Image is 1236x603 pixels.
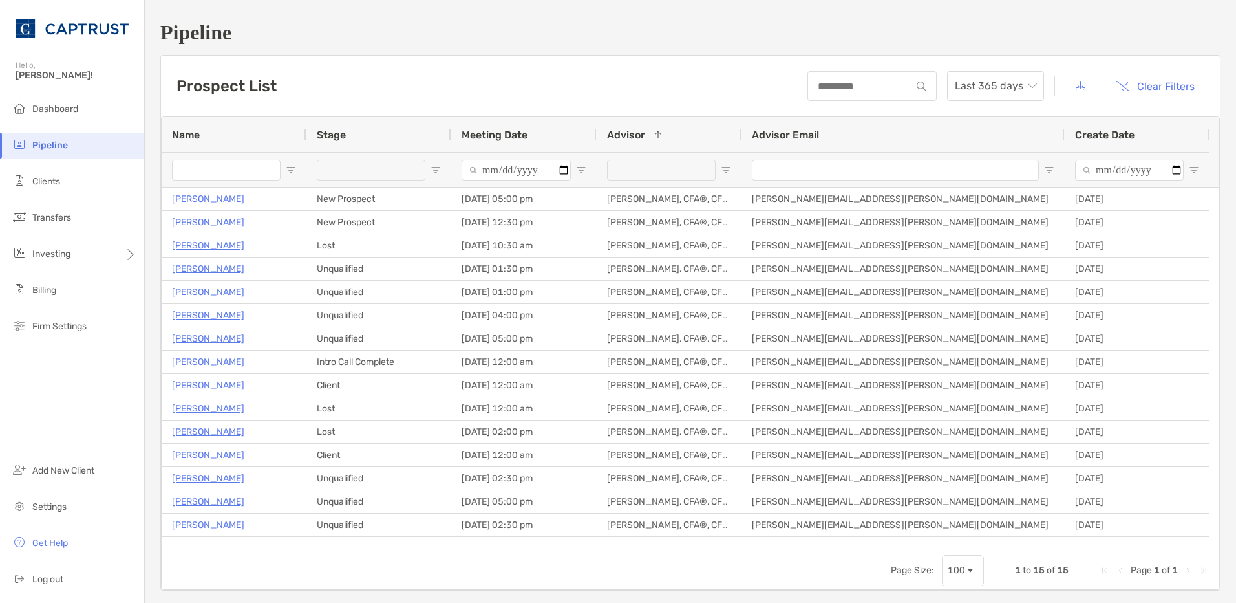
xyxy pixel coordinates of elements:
div: [PERSON_NAME], CFA®, CFP® [597,258,741,280]
img: transfers icon [12,209,27,225]
span: Pipeline [32,140,68,151]
div: [DATE] 02:30 pm [451,467,597,490]
input: Name Filter Input [172,160,281,181]
div: [PERSON_NAME], CFA®, CFP® [597,514,741,536]
a: [PERSON_NAME] [172,494,244,510]
div: New Prospect [306,211,451,234]
p: [PERSON_NAME] [172,424,244,440]
a: [PERSON_NAME] [172,354,244,370]
div: [DATE] [1065,397,1209,420]
button: Open Filter Menu [1189,165,1199,175]
div: Client [306,374,451,397]
h1: Pipeline [160,21,1220,45]
div: [DATE] 04:00 pm [451,304,597,327]
div: [DATE] [1065,467,1209,490]
div: [DATE] [1065,421,1209,443]
span: 15 [1033,565,1045,576]
img: add_new_client icon [12,462,27,477]
div: [PERSON_NAME], CFA®, CFP® [597,374,741,397]
img: clients icon [12,173,27,188]
a: [PERSON_NAME] [172,261,244,277]
img: input icon [917,82,926,91]
div: [DATE] [1065,327,1209,350]
p: [PERSON_NAME] [172,447,244,463]
span: 15 [1057,565,1069,576]
a: [PERSON_NAME] [172,307,244,323]
span: Investing [32,248,70,259]
a: [PERSON_NAME] [172,331,244,347]
div: [DATE] 10:30 am [451,234,597,257]
div: [PERSON_NAME], CFA®, CFP® [597,234,741,257]
div: [PERSON_NAME], CFA®, CFP® [597,467,741,490]
a: [PERSON_NAME] [172,214,244,230]
a: [PERSON_NAME] [172,470,244,487]
div: Unqualified [306,258,451,280]
div: Lost [306,421,451,443]
span: Get Help [32,538,68,549]
span: Settings [32,501,67,512]
div: [DATE] [1065,258,1209,280]
div: [DATE] 12:00 am [451,351,597,373]
div: [DATE] [1065,490,1209,513]
div: [DATE] [1065,374,1209,397]
div: [PERSON_NAME], CFA®, CFP® [597,281,741,303]
div: [DATE] 01:30 pm [451,258,597,280]
img: CAPTRUST Logo [16,5,129,52]
div: [PERSON_NAME][EMAIL_ADDRESS][PERSON_NAME][DOMAIN_NAME] [741,421,1065,443]
a: [PERSON_NAME] [172,400,244,417]
div: Unqualified [306,281,451,303]
button: Open Filter Menu [576,165,586,175]
div: [PERSON_NAME], CFA®, CFP® [597,211,741,234]
span: Log out [32,574,63,585]
div: [PERSON_NAME][EMAIL_ADDRESS][PERSON_NAME][DOMAIN_NAME] [741,467,1065,490]
div: 100 [948,565,965,576]
span: [PERSON_NAME]! [16,70,136,81]
div: [PERSON_NAME], CFA®, CFP® [597,351,741,373]
div: [DATE] [1065,444,1209,466]
div: Unqualified [306,304,451,327]
span: Add New Client [32,465,94,476]
div: [PERSON_NAME], CFA®, CFP® [597,304,741,327]
div: Lost [306,234,451,257]
div: [PERSON_NAME], CFA®, CFP® [597,327,741,350]
div: [PERSON_NAME][EMAIL_ADDRESS][PERSON_NAME][DOMAIN_NAME] [741,304,1065,327]
div: [PERSON_NAME][EMAIL_ADDRESS][PERSON_NAME][DOMAIN_NAME] [741,351,1065,373]
span: Last 365 days [955,72,1036,100]
div: [DATE] [1065,211,1209,234]
div: Client [306,444,451,466]
span: to [1023,565,1031,576]
div: [DATE] 05:00 pm [451,188,597,210]
img: dashboard icon [12,100,27,116]
img: billing icon [12,281,27,297]
div: [DATE] 05:00 pm [451,490,597,513]
span: Advisor [607,129,645,141]
span: Dashboard [32,104,78,115]
div: Previous Page [1115,565,1125,576]
span: of [1047,565,1055,576]
div: [PERSON_NAME][EMAIL_ADDRESS][PERSON_NAME][DOMAIN_NAME] [741,188,1065,210]
div: [PERSON_NAME], CFA®, CFP® [597,421,741,443]
a: [PERSON_NAME] [172,517,244,533]
div: Last Page [1199,565,1209,576]
span: Create Date [1075,129,1135,141]
button: Open Filter Menu [1044,165,1054,175]
div: Unqualified [306,327,451,350]
div: [PERSON_NAME][EMAIL_ADDRESS][PERSON_NAME][DOMAIN_NAME] [741,258,1065,280]
h3: Prospect List [176,77,277,95]
button: Open Filter Menu [286,165,296,175]
a: [PERSON_NAME] [172,191,244,207]
div: [DATE] 05:00 pm [451,327,597,350]
div: [PERSON_NAME], CFA®, CFP® [597,444,741,466]
div: Intro Call Complete [306,351,451,373]
div: Page Size [942,555,984,586]
input: Meeting Date Filter Input [462,160,571,181]
div: [DATE] 12:30 pm [451,211,597,234]
input: Create Date Filter Input [1075,160,1184,181]
span: of [1162,565,1170,576]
